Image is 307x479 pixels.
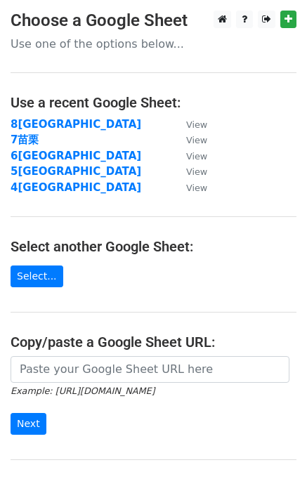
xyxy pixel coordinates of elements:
[186,183,207,193] small: View
[172,181,207,194] a: View
[186,135,207,145] small: View
[186,151,207,162] small: View
[11,150,141,162] a: 6[GEOGRAPHIC_DATA]
[11,238,296,255] h4: Select another Google Sheet:
[11,386,155,396] small: Example: [URL][DOMAIN_NAME]
[11,11,296,31] h3: Choose a Google Sheet
[11,265,63,287] a: Select...
[11,181,141,194] a: 4[GEOGRAPHIC_DATA]
[11,165,141,178] a: 5[GEOGRAPHIC_DATA]
[186,119,207,130] small: View
[186,166,207,177] small: View
[172,133,207,146] a: View
[11,334,296,350] h4: Copy/paste a Google Sheet URL:
[172,118,207,131] a: View
[11,37,296,51] p: Use one of the options below...
[11,133,39,146] a: 7苗栗
[11,94,296,111] h4: Use a recent Google Sheet:
[172,165,207,178] a: View
[172,150,207,162] a: View
[11,413,46,435] input: Next
[11,356,289,383] input: Paste your Google Sheet URL here
[11,118,141,131] a: 8[GEOGRAPHIC_DATA]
